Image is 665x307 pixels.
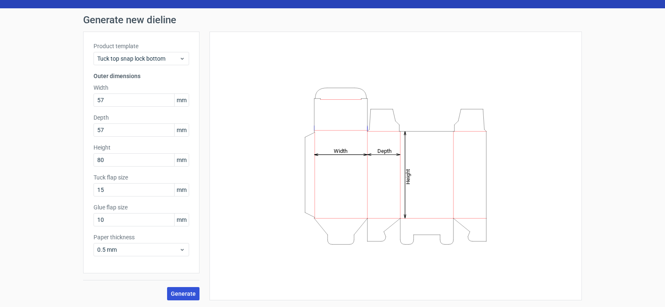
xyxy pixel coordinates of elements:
h3: Outer dimensions [94,72,189,80]
label: Depth [94,113,189,122]
span: mm [174,154,189,166]
label: Glue flap size [94,203,189,211]
h1: Generate new dieline [83,15,582,25]
span: Tuck top snap lock bottom [97,54,179,63]
label: Product template [94,42,189,50]
span: mm [174,124,189,136]
span: Generate [171,291,196,297]
label: Width [94,84,189,92]
button: Generate [167,287,199,300]
tspan: Width [334,147,347,154]
span: 0.5 mm [97,246,179,254]
tspan: Depth [377,147,392,154]
tspan: Height [405,169,411,184]
span: mm [174,94,189,106]
label: Height [94,143,189,152]
label: Tuck flap size [94,173,189,182]
label: Paper thickness [94,233,189,241]
span: mm [174,214,189,226]
span: mm [174,184,189,196]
